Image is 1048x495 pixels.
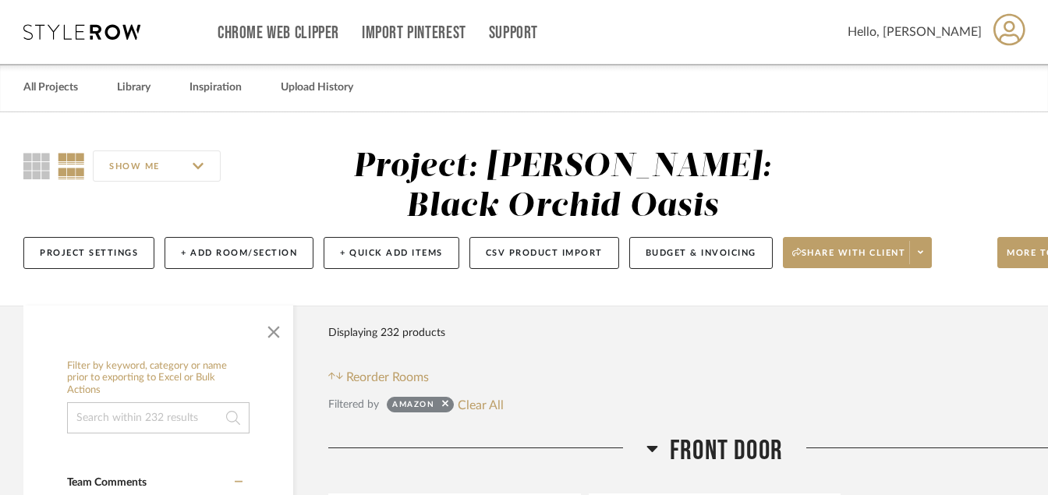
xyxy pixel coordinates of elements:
button: Clear All [458,394,504,415]
button: Close [258,313,289,345]
button: + Quick Add Items [324,237,459,269]
a: Chrome Web Clipper [218,27,339,40]
button: Budget & Invoicing [629,237,773,269]
div: Filtered by [328,396,379,413]
span: Hello, [PERSON_NAME] [848,23,982,41]
a: All Projects [23,77,78,98]
button: Share with client [783,237,933,268]
span: Share with client [792,247,906,270]
button: + Add Room/Section [165,237,313,269]
button: CSV Product Import [469,237,619,269]
div: Displaying 232 products [328,317,445,348]
h6: Filter by keyword, category or name prior to exporting to Excel or Bulk Actions [67,360,250,397]
a: Import Pinterest [362,27,466,40]
button: Project Settings [23,237,154,269]
input: Search within 232 results [67,402,250,433]
span: Front Door [670,434,783,468]
span: Team Comments [67,477,147,488]
div: amazon [392,399,434,415]
a: Inspiration [189,77,242,98]
a: Upload History [281,77,353,98]
a: Support [489,27,538,40]
span: Reorder Rooms [346,368,429,387]
div: Project: [PERSON_NAME]: Black Orchid Oasis [353,150,772,223]
button: Reorder Rooms [328,368,429,387]
a: Library [117,77,150,98]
